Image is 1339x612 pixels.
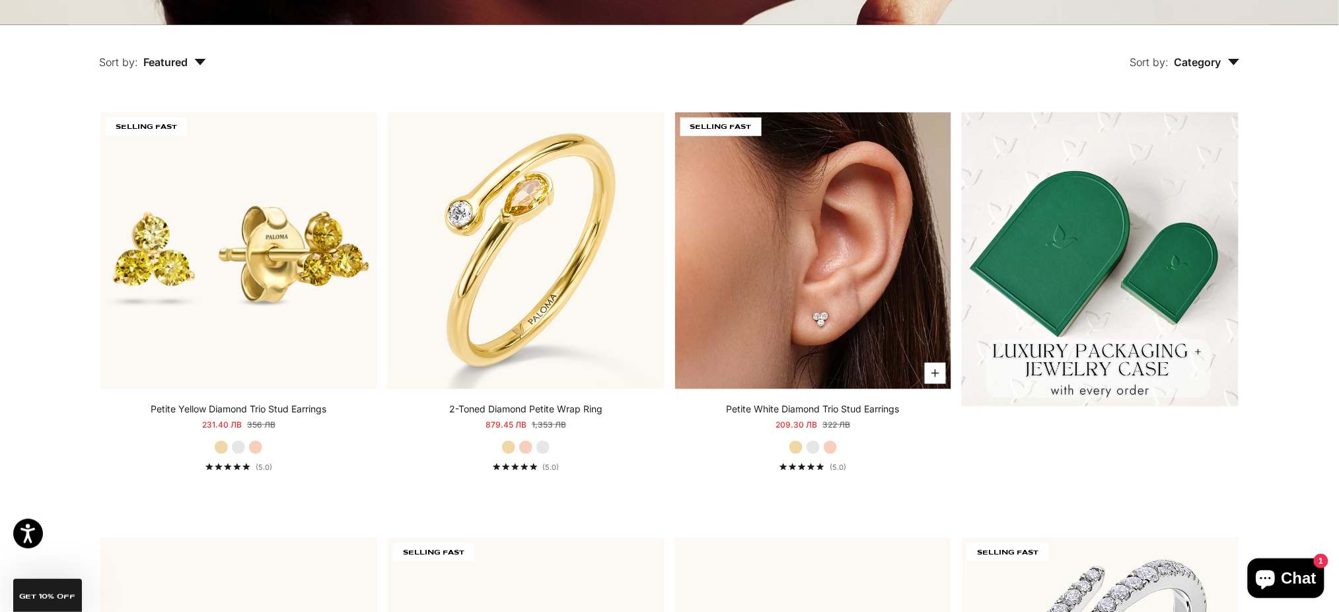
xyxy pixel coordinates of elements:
button: Sort by: Featured [69,25,236,81]
sale-price: 879.45 лв [486,418,526,432]
span: GET 10% Off [20,593,76,600]
div: 5.0 out of 5.0 stars [493,463,538,471]
compare-at-price: 356 лв [247,418,275,432]
span: Featured [143,56,206,69]
sale-price: 231.40 лв [202,418,242,432]
img: #YellowGold [100,112,377,389]
compare-at-price: 1,353 лв [532,418,566,432]
button: Sort by: Category [1100,25,1270,81]
img: #YellowGold #WhiteGold #RoseGold [675,112,952,389]
span: (5.0) [543,463,560,472]
a: 5.0 out of 5.0 stars(5.0) [205,463,272,472]
img: #YellowGold [388,112,665,389]
sale-price: 209.30 лв [776,418,817,432]
span: Category [1175,56,1240,69]
compare-at-price: 322 лв [822,418,850,432]
span: SELLING FAST [680,118,762,136]
a: Petite White Diamond Trio Stud Earrings [727,402,900,416]
a: Petite Yellow Diamond Trio Stud Earrings [151,402,326,416]
span: (5.0) [830,463,846,472]
div: 5.0 out of 5.0 stars [205,463,250,471]
a: 5.0 out of 5.0 stars(5.0) [779,463,846,472]
a: 2-Toned Diamond Petite Wrap Ring [449,402,602,416]
inbox-online-store-chat: Shopify online store chat [1244,558,1328,601]
span: (5.0) [256,463,272,472]
span: SELLING FAST [106,118,187,136]
span: SELLING FAST [393,543,474,562]
span: SELLING FAST [967,543,1048,562]
div: GET 10% Off [13,579,82,612]
div: 5.0 out of 5.0 stars [779,463,824,471]
span: Sort by: [1130,56,1169,69]
span: Sort by: [99,56,138,69]
a: 5.0 out of 5.0 stars(5.0) [493,463,560,472]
